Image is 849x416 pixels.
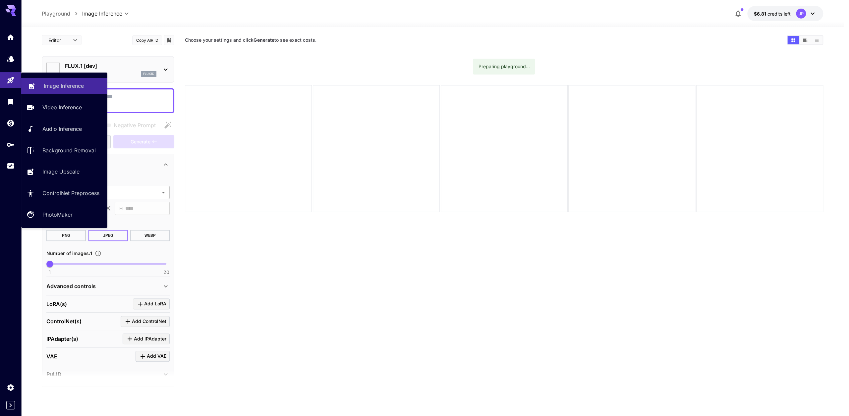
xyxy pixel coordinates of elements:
[82,10,122,18] span: Image Inference
[6,401,15,409] button: Expand sidebar
[100,121,161,129] span: Negative prompts are not compatible with the selected model.
[799,36,811,44] button: Show media in video view
[144,300,166,308] span: Add LoRA
[121,316,170,327] button: Click to add ControlNet
[143,72,154,76] p: flux1d
[767,11,791,17] span: credits left
[42,146,96,154] p: Background Removal
[796,9,806,19] div: JP
[42,189,99,197] p: ControlNet Preprocess
[132,317,166,326] span: Add ControlNet
[46,282,96,290] p: Advanced controls
[134,335,166,343] span: Add IPAdapter
[46,250,92,256] span: Number of images : 1
[42,125,82,133] p: Audio Inference
[46,300,67,308] p: LoRA(s)
[21,121,107,137] a: Audio Inference
[7,119,15,127] div: Wallet
[130,230,170,241] button: WEBP
[123,334,170,344] button: Click to add IPAdapter
[21,164,107,180] a: Image Upscale
[754,10,791,17] div: $6.80877
[166,36,172,44] button: Add to library
[88,230,128,241] button: JPEG
[787,36,799,44] button: Show media in grid view
[21,142,107,158] a: Background Removal
[7,33,15,41] div: Home
[44,82,84,90] p: Image Inference
[7,97,15,106] div: Library
[7,162,15,170] div: Usage
[754,11,767,17] span: $6.81
[132,35,162,45] button: Copy AIR ID
[747,6,823,21] button: $6.80877
[42,168,80,176] p: Image Upscale
[114,121,156,129] span: Negative Prompt
[811,36,822,44] button: Show media in list view
[46,230,86,241] button: PNG
[48,37,69,44] span: Editor
[119,205,123,212] span: H
[65,62,156,70] p: FLUX.1 [dev]
[136,351,170,362] button: Click to add VAE
[185,37,316,43] span: Choose your settings and click to see exact costs.
[92,250,104,257] button: Specify how many images to generate in a single request. Each image generation will be charged se...
[21,78,107,94] a: Image Inference
[7,140,15,149] div: API Keys
[7,76,15,84] div: Playground
[46,352,57,360] p: VAE
[133,298,170,309] button: Click to add LoRA
[49,269,51,276] span: 1
[478,61,530,73] div: Preparing playground...
[163,269,169,276] span: 20
[21,207,107,223] a: PhotoMaker
[147,352,166,360] span: Add VAE
[42,103,82,111] p: Video Inference
[254,37,274,43] b: Generate
[42,10,82,18] nav: breadcrumb
[787,35,823,45] div: Show media in grid viewShow media in video viewShow media in list view
[46,317,82,325] p: ControlNet(s)
[42,10,70,18] p: Playground
[21,185,107,201] a: ControlNet Preprocess
[7,383,15,391] div: Settings
[46,335,78,343] p: IPAdapter(s)
[7,55,15,63] div: Models
[21,99,107,116] a: Video Inference
[42,211,73,219] p: PhotoMaker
